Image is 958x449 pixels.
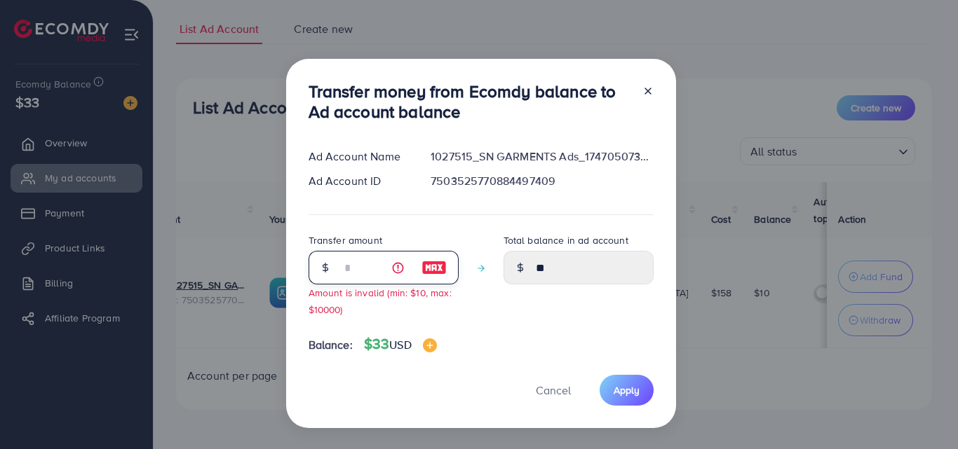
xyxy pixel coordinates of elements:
label: Total balance in ad account [504,233,628,247]
h3: Transfer money from Ecomdy balance to Ad account balance [309,81,631,122]
span: Apply [614,383,640,397]
div: Ad Account ID [297,173,420,189]
button: Cancel [518,375,588,405]
span: Cancel [536,382,571,398]
img: image [423,338,437,352]
h4: $33 [364,336,437,353]
div: Ad Account Name [297,148,420,165]
button: Apply [600,375,654,405]
div: 7503525770884497409 [419,173,664,189]
span: Balance: [309,337,353,353]
img: image [421,259,447,276]
span: USD [389,337,411,352]
small: Amount is invalid (min: $10, max: $10000) [309,286,452,315]
div: 1027515_SN GARMENTS Ads_1747050736885 [419,148,664,165]
label: Transfer amount [309,233,382,247]
iframe: Chat [898,386,947,438]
